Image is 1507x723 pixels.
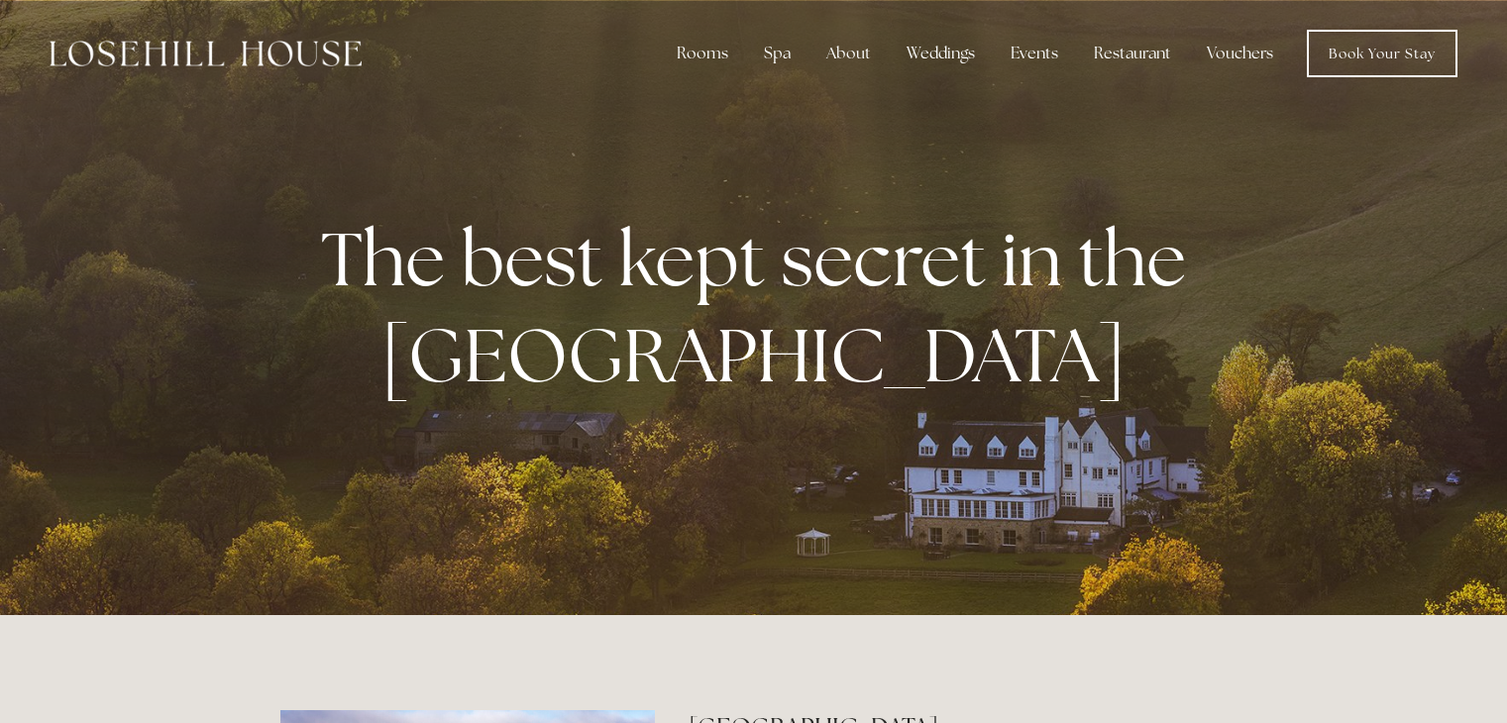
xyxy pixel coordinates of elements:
div: Weddings [891,34,991,73]
div: Spa [748,34,807,73]
div: About [810,34,887,73]
img: Losehill House [50,41,362,66]
div: Events [995,34,1074,73]
a: Vouchers [1191,34,1289,73]
a: Book Your Stay [1307,30,1457,77]
div: Restaurant [1078,34,1187,73]
div: Rooms [661,34,744,73]
strong: The best kept secret in the [GEOGRAPHIC_DATA] [321,210,1202,404]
